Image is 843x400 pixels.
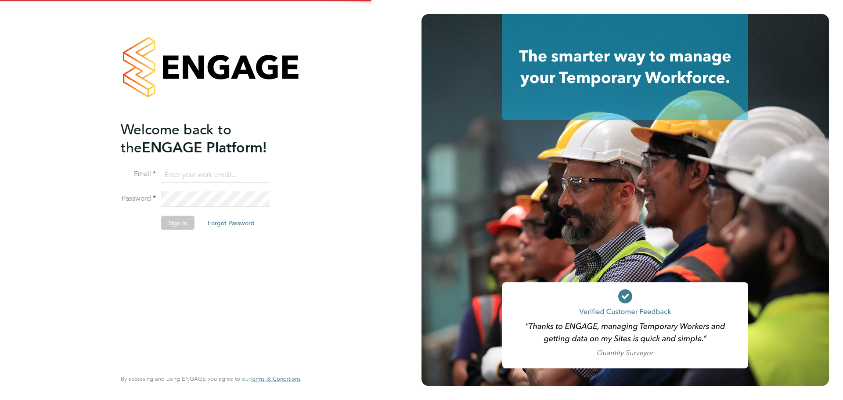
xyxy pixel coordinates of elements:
a: Terms & Conditions [250,375,301,382]
span: Terms & Conditions [250,375,301,382]
h2: ENGAGE Platform! [121,120,292,156]
input: Enter your work email... [161,167,270,183]
label: Email [121,169,156,179]
button: Forgot Password [201,216,262,230]
label: Password [121,194,156,203]
span: Welcome back to the [121,121,231,156]
span: By accessing and using ENGAGE you agree to our [121,375,301,382]
button: Sign In [161,216,195,230]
